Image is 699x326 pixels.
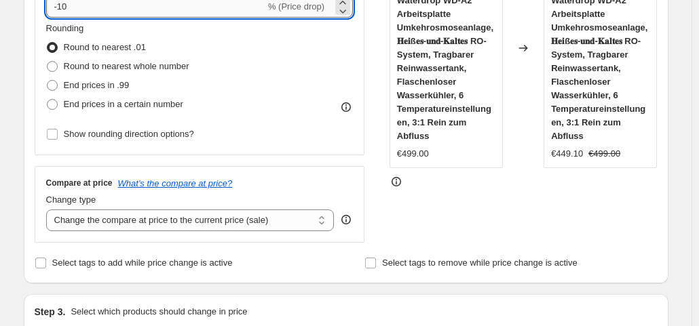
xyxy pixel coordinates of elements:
span: End prices in a certain number [64,99,183,109]
span: Show rounding direction options? [64,129,194,139]
span: Select tags to remove while price change is active [382,258,578,268]
span: Rounding [46,23,84,33]
div: €499.00 [397,147,429,161]
span: Round to nearest whole number [64,61,189,71]
span: Select tags to add while price change is active [52,258,233,268]
span: Round to nearest .01 [64,42,146,52]
h2: Step 3. [35,305,66,319]
strike: €499.00 [588,147,620,161]
span: Change type [46,195,96,205]
div: help [339,213,353,226]
span: End prices in .99 [64,80,130,90]
h3: Compare at price [46,178,113,188]
span: % (Price drop) [268,1,324,12]
p: Select which products should change in price [71,305,247,319]
button: What's the compare at price? [118,178,233,188]
div: €449.10 [551,147,583,161]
